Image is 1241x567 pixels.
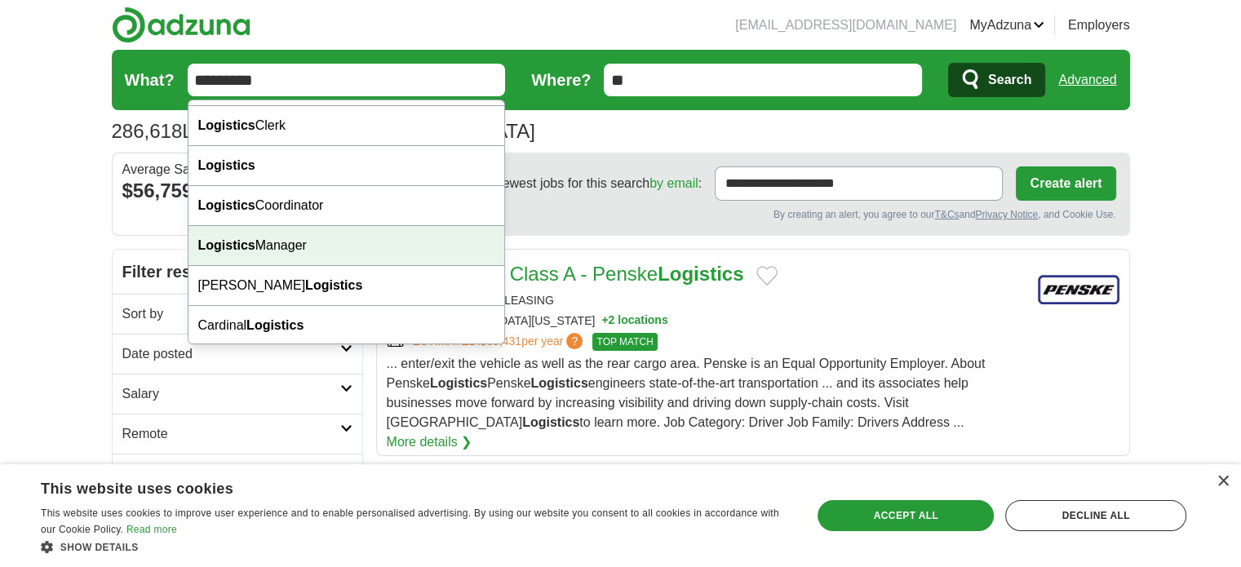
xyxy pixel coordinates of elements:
[113,454,362,494] a: Location
[387,432,472,452] a: More details ❯
[658,263,743,285] strong: Logistics
[592,333,657,351] span: TOP MATCH
[188,226,505,266] div: Manager
[387,263,744,285] a: Truck Driver - Class A - PenskeLogistics
[122,344,340,364] h2: Date posted
[122,424,340,444] h2: Remote
[387,312,1025,330] div: [GEOGRAPHIC_DATA][US_STATE]
[113,250,362,294] h2: Filter results
[113,334,362,374] a: Date posted
[988,64,1031,96] span: Search
[41,538,789,555] div: Show details
[387,357,986,429] span: ... enter/exit the vehicle as well as the rear cargo area. Penske is an Equal Opportunity Employe...
[188,186,505,226] div: Coordinator
[1058,64,1116,96] a: Advanced
[649,176,698,190] a: by email
[1068,16,1130,35] a: Employers
[1016,166,1115,201] button: Create alert
[198,118,255,132] strong: Logistics
[390,207,1116,222] div: By creating an alert, you agree to our and , and Cookie Use.
[198,158,255,172] strong: Logistics
[188,306,505,346] div: Cardinal
[113,414,362,454] a: Remote
[1038,259,1119,321] img: Penske Truck Leasing logo
[934,209,959,220] a: T&Cs
[126,524,177,535] a: Read more, opens a new window
[530,376,587,390] strong: Logistics
[1005,500,1186,531] div: Decline all
[125,68,175,92] label: What?
[122,304,340,324] h2: Sort by
[1217,476,1229,488] div: Close
[305,278,362,292] strong: Logistics
[41,507,779,535] span: This website uses cookies to improve user experience and to enable personalised advertising. By u...
[198,198,255,212] strong: Logistics
[198,238,255,252] strong: Logistics
[188,106,505,146] div: Clerk
[756,266,778,286] button: Add to favorite jobs
[122,176,352,206] div: $56,759
[246,318,304,332] strong: Logistics
[601,312,667,330] button: +2 locations
[112,7,250,43] img: Adzuna logo
[522,415,579,429] strong: Logistics
[113,374,362,414] a: Salary
[112,120,535,142] h1: Logistics Jobs in [GEOGRAPHIC_DATA]
[818,500,994,531] div: Accept all
[735,16,956,35] li: [EMAIL_ADDRESS][DOMAIN_NAME]
[41,474,748,498] div: This website uses cookies
[122,384,340,404] h2: Salary
[112,117,183,146] span: 286,618
[430,376,487,390] strong: Logistics
[423,174,702,193] span: Receive the newest jobs for this search :
[531,68,591,92] label: Where?
[975,209,1038,220] a: Privacy Notice
[969,16,1044,35] a: MyAdzuna
[60,542,139,553] span: Show details
[188,266,505,306] div: [PERSON_NAME]
[566,333,583,349] span: ?
[113,294,362,334] a: Sort by
[601,312,608,330] span: +
[122,163,352,176] div: Average Salary
[948,63,1045,97] button: Search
